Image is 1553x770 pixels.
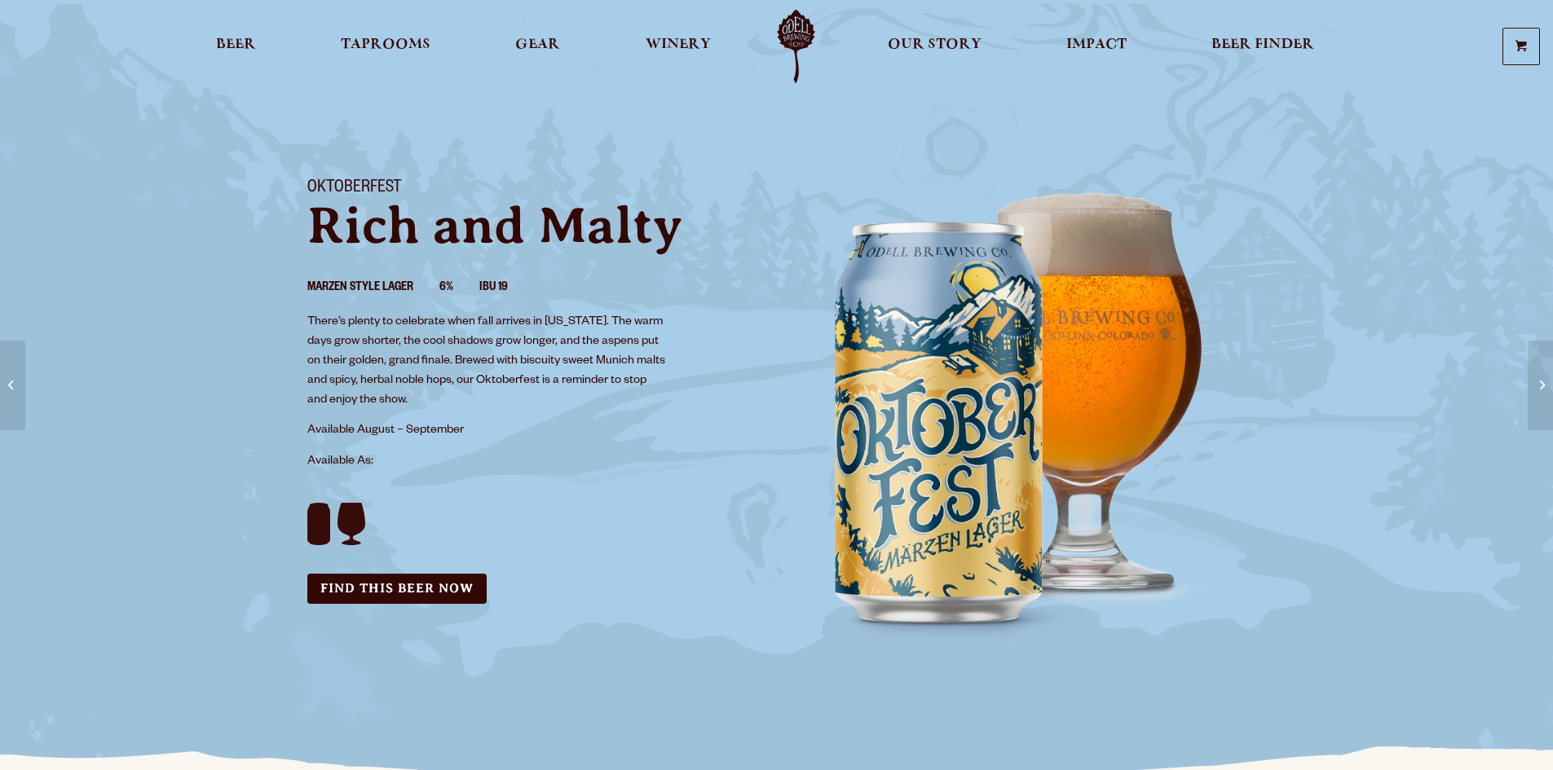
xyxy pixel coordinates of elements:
span: Impact [1066,38,1127,51]
span: Winery [646,38,711,51]
span: Our Story [888,38,982,51]
a: Our Story [877,10,992,83]
a: Taprooms [330,10,441,83]
span: Gear [515,38,560,51]
a: Impact [1056,10,1137,83]
p: There’s plenty to celebrate when fall arrives in [US_STATE]. The warm days grow shorter, the cool... [307,313,668,411]
li: 6% [439,278,479,299]
p: Rich and Malty [307,200,757,252]
span: Taprooms [341,38,430,51]
a: Beer [205,10,267,83]
li: Marzen Style Lager [307,278,439,299]
a: Beer Finder [1201,10,1325,83]
p: Available As: [307,452,757,472]
a: Gear [505,10,571,83]
a: Odell Home [765,10,827,83]
a: Winery [635,10,721,83]
a: Find this Beer Now [307,574,487,604]
span: Beer Finder [1211,38,1314,51]
span: Beer [216,38,256,51]
h1: Oktoberfest [307,178,757,200]
p: Available August – September [307,421,668,441]
img: Image of can and pour [777,159,1266,648]
li: IBU 19 [479,278,534,299]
